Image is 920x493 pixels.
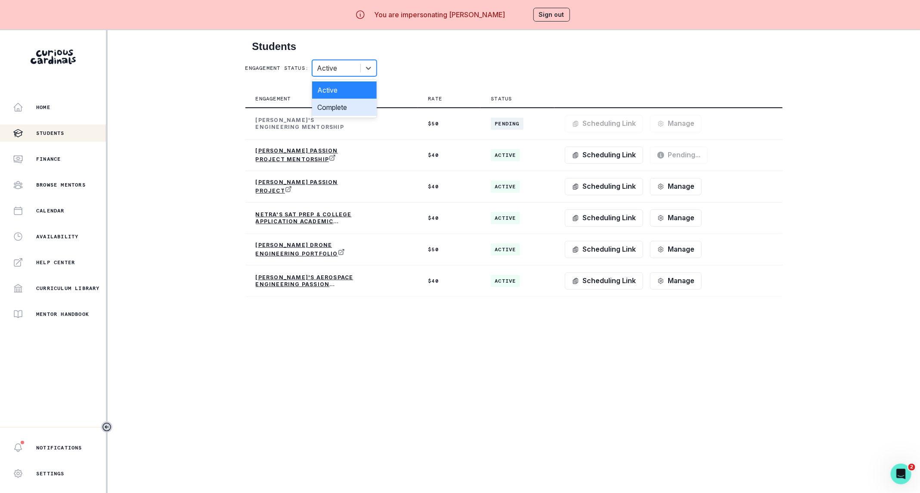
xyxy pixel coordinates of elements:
[428,120,471,127] p: $ 50
[565,272,643,290] button: Scheduling Link
[36,444,82,451] p: Notifications
[650,209,702,227] button: Manage
[256,211,359,225] a: Netra's SAT Prep & College Application Academic Mentorship
[908,464,915,471] span: 2
[428,95,443,102] p: Rate
[256,117,359,131] p: [PERSON_NAME]'s Engineering Mentorship
[36,207,65,214] p: Calendar
[256,242,359,257] a: [PERSON_NAME] Drone Engineering Portfolio
[36,470,65,477] p: Settings
[312,99,377,116] div: Complete
[256,179,359,194] a: [PERSON_NAME] Passion Project
[650,147,708,164] button: Pending...
[891,464,911,484] iframe: Intercom live chat
[256,147,359,163] a: [PERSON_NAME] Passion Project Mentorship
[36,233,78,240] p: Availability
[491,118,523,130] span: Pending
[491,149,520,161] span: active
[491,243,520,256] span: active
[36,285,100,292] p: Curriculum Library
[428,246,471,253] p: $ 50
[256,274,359,288] a: [PERSON_NAME]'s Aerospace Engineering Passion Project
[428,183,471,190] p: $ 40
[491,212,520,224] span: active
[491,275,520,287] span: active
[374,9,505,20] p: You are impersonating [PERSON_NAME]
[428,215,471,222] p: $ 40
[36,311,89,318] p: Mentor Handbook
[245,65,309,72] p: Engagement status:
[101,421,112,433] button: Toggle sidebar
[491,181,520,193] span: active
[36,130,65,137] p: Students
[428,278,471,284] p: $ 40
[36,156,61,162] p: Finance
[312,81,377,99] div: Active
[36,104,50,111] p: Home
[565,147,643,164] button: Scheduling Link
[650,115,702,132] button: Manage
[36,259,75,266] p: Help Center
[650,178,702,195] button: Manage
[428,152,471,159] p: $ 40
[650,272,702,290] button: Manage
[252,41,776,53] h2: Students
[256,95,291,102] p: Engagement
[31,50,76,64] img: Curious Cardinals Logo
[565,115,643,132] button: Scheduling Link
[36,181,86,188] p: Browse Mentors
[491,95,512,102] p: Status
[565,241,643,258] button: Scheduling Link
[565,209,643,227] button: Scheduling Link
[565,178,643,195] button: Scheduling Link
[650,241,702,258] button: Manage
[533,8,570,22] button: Sign out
